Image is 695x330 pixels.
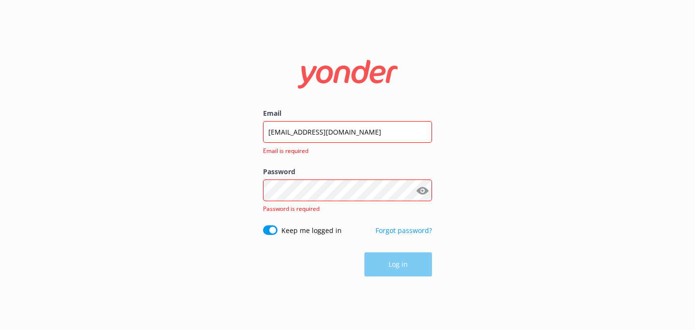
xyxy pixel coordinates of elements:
[263,166,432,177] label: Password
[263,108,432,119] label: Email
[263,121,432,143] input: user@emailaddress.com
[263,146,426,155] span: Email is required
[281,225,342,236] label: Keep me logged in
[413,181,432,200] button: Show password
[375,226,432,235] a: Forgot password?
[263,205,320,213] span: Password is required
